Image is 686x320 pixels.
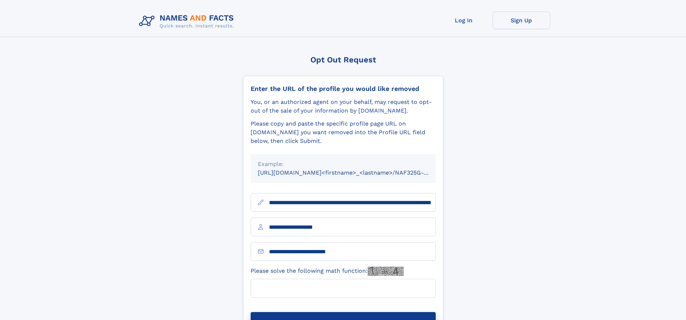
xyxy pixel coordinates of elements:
div: You, or an authorized agent on your behalf, may request to opt-out of the sale of your informatio... [251,98,436,115]
a: Sign Up [493,12,550,29]
div: Please copy and paste the specific profile page URL on [DOMAIN_NAME] you want removed into the Pr... [251,119,436,145]
img: Logo Names and Facts [136,12,240,31]
label: Please solve the following math function: [251,267,404,276]
div: Opt Out Request [243,55,443,64]
div: Enter the URL of the profile you would like removed [251,85,436,93]
small: [URL][DOMAIN_NAME]<firstname>_<lastname>/NAF325G-xxxxxxxx [258,169,449,176]
div: Example: [258,160,429,168]
a: Log In [435,12,493,29]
